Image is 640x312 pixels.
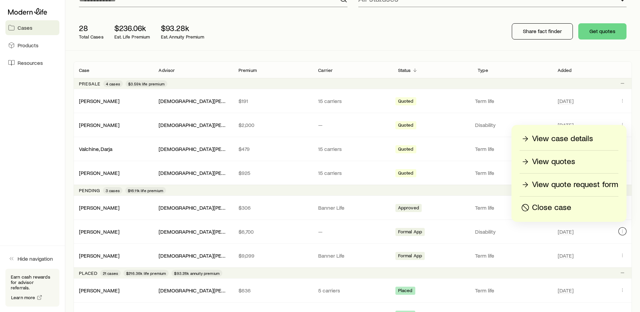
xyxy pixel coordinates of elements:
[318,146,387,152] p: 15 carriers
[128,81,165,86] span: $3.59k life premium
[159,287,227,294] div: [DEMOGRAPHIC_DATA][PERSON_NAME]
[79,122,119,128] a: [PERSON_NAME]
[79,270,98,276] p: Placed
[398,288,413,295] span: Placed
[239,252,307,259] p: $9,099
[239,122,307,128] p: $2,000
[558,228,574,235] span: [DATE]
[239,204,307,211] p: $306
[161,34,204,40] p: Est. Annuity Premium
[475,98,549,104] p: Term life
[520,202,618,214] button: Close case
[5,55,59,70] a: Resources
[79,122,119,129] div: [PERSON_NAME]
[318,68,333,73] p: Carrier
[159,204,227,211] div: [DEMOGRAPHIC_DATA][PERSON_NAME]
[318,122,387,128] p: —
[239,170,307,176] p: $925
[174,270,220,276] span: $93.28k annuity premium
[103,270,118,276] span: 21 cases
[79,98,119,104] a: [PERSON_NAME]
[398,229,422,236] span: Formal App
[79,81,101,86] p: Presale
[532,179,618,190] p: View quote request form
[11,295,35,300] span: Learn more
[18,42,38,49] span: Products
[18,24,32,31] span: Cases
[11,274,54,290] p: Earn cash rewards for advisor referrals.
[114,34,150,40] p: Est. Life Premium
[532,133,593,144] p: View case details
[558,98,574,104] span: [DATE]
[523,28,562,34] p: Share fact finder
[159,170,227,177] div: [DEMOGRAPHIC_DATA][PERSON_NAME]
[79,204,119,211] a: [PERSON_NAME]
[239,228,307,235] p: $6,700
[5,20,59,35] a: Cases
[520,156,618,168] a: View quotes
[475,170,549,176] p: Term life
[79,228,119,235] a: [PERSON_NAME]
[239,98,307,104] p: $191
[18,255,53,262] span: Hide navigation
[532,156,575,167] p: View quotes
[475,252,549,259] p: Term life
[106,188,120,193] span: 3 cases
[159,252,227,259] div: [DEMOGRAPHIC_DATA][PERSON_NAME]
[79,252,119,259] div: [PERSON_NAME]
[318,98,387,104] p: 15 carriers
[475,146,549,152] p: Term life
[239,287,307,294] p: $636
[106,81,120,86] span: 4 cases
[126,270,166,276] span: $216.36k life premium
[79,34,104,40] p: Total Cases
[79,228,119,235] div: [PERSON_NAME]
[18,59,43,66] span: Resources
[318,170,387,176] p: 15 carriers
[5,251,59,266] button: Hide navigation
[475,287,549,294] p: Term life
[5,38,59,53] a: Products
[79,170,119,176] a: [PERSON_NAME]
[79,146,112,152] a: Valchine, Darja
[398,205,419,212] span: Approved
[558,287,574,294] span: [DATE]
[161,23,204,33] p: $93.28k
[318,204,387,211] p: Banner Life
[398,68,411,73] p: Status
[532,202,571,213] p: Close case
[398,170,414,177] span: Quoted
[520,179,618,191] a: View quote request form
[558,252,574,259] span: [DATE]
[512,23,573,40] button: Share fact finder
[239,146,307,152] p: $479
[475,122,549,128] p: Disability
[79,98,119,105] div: [PERSON_NAME]
[520,133,618,145] a: View case details
[79,287,119,294] div: [PERSON_NAME]
[318,252,387,259] p: Banner Life
[79,188,100,193] p: Pending
[159,228,227,235] div: [DEMOGRAPHIC_DATA][PERSON_NAME]
[114,23,150,33] p: $236.06k
[79,287,119,293] a: [PERSON_NAME]
[398,98,414,105] span: Quoted
[475,204,549,211] p: Term life
[318,287,387,294] p: 5 carriers
[79,252,119,259] a: [PERSON_NAME]
[79,68,90,73] p: Case
[398,253,422,260] span: Formal App
[159,146,227,153] div: [DEMOGRAPHIC_DATA][PERSON_NAME]
[478,68,488,73] p: Type
[398,122,414,129] span: Quoted
[5,269,59,307] div: Earn cash rewards for advisor referrals.Learn more
[558,68,572,73] p: Added
[159,98,227,105] div: [DEMOGRAPHIC_DATA][PERSON_NAME]
[318,228,387,235] p: —
[79,23,104,33] p: 28
[159,68,175,73] p: Advisor
[128,188,163,193] span: $16.11k life premium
